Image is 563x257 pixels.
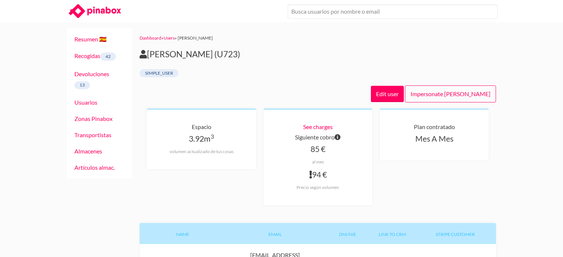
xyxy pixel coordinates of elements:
[74,70,109,88] a: Devoluciones13
[414,223,496,244] div: Stripe customer
[288,4,498,19] input: Busca usuarios por nombre o email
[74,52,116,59] a: Recogidas42
[275,159,361,165] div: al mes
[405,85,496,102] a: Impersonate [PERSON_NAME]
[371,86,404,102] a: Edit user
[275,142,361,191] div: 85 € 94 €
[159,132,244,155] div: 3.92m
[74,131,111,138] a: Transportistas
[164,35,175,41] a: Users
[371,223,414,244] div: Link to CRM
[275,132,361,142] div: Siguiente cobro
[159,149,244,155] div: volumen actualizado de tus cosas
[392,122,477,132] div: Plan contratado
[392,132,477,146] div: Mes A Mes
[74,148,102,155] a: Almacenes
[140,35,161,41] a: Dashboard
[226,223,325,244] div: Email
[140,69,178,77] span: simple_user
[159,122,244,132] div: Espacio
[275,185,361,190] div: Precio según volumen
[335,132,341,142] span: Current subscription value. The amount that will be charged each 1 month(s)
[303,123,333,130] a: See charges
[140,49,496,60] h2: [PERSON_NAME] (U723)
[140,223,225,244] div: Name
[74,81,90,89] span: 13
[325,223,371,244] div: DNI/NIE
[140,34,496,42] div: » » [PERSON_NAME]
[74,99,97,106] a: Usuarios
[100,53,116,61] span: 42
[74,35,107,43] a: Resumen 🇪🇸
[74,164,115,171] a: Artículos almac.
[74,115,113,122] a: Zonas Pinabox
[211,133,214,140] sup: 3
